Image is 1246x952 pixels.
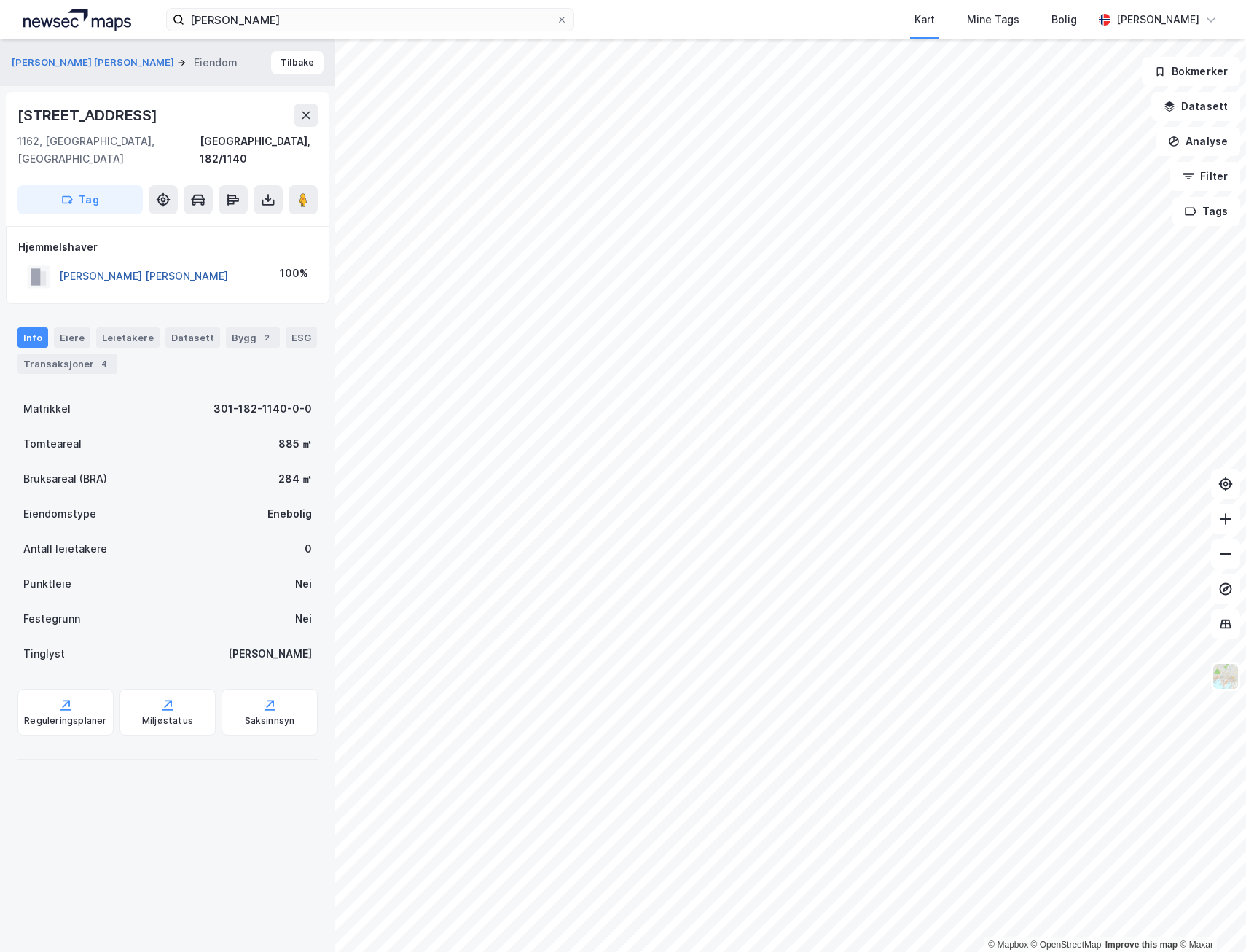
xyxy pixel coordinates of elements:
div: Nei [295,610,312,628]
img: Z [1212,663,1239,690]
div: Reguleringsplaner [24,715,106,727]
div: Bygg [226,327,280,348]
button: Datasett [1151,92,1240,121]
div: Eiendom [194,54,238,71]
div: Tomteareal [23,435,82,453]
div: Enebolig [267,505,312,523]
div: 2 [259,330,274,345]
div: Hjemmelshaver [18,238,317,256]
div: 4 [97,356,111,371]
button: Tag [17,185,143,214]
div: ESG [286,327,317,348]
div: [GEOGRAPHIC_DATA], 182/1140 [200,133,318,168]
div: 100% [280,265,308,282]
div: Matrikkel [23,400,71,418]
button: Bokmerker [1142,57,1240,86]
button: Filter [1170,162,1240,191]
div: Punktleie [23,575,71,593]
div: 301-182-1140-0-0 [213,400,312,418]
div: 284 ㎡ [278,470,312,488]
div: Mine Tags [967,11,1019,28]
a: Improve this map [1105,940,1178,950]
a: Mapbox [988,940,1028,950]
div: [PERSON_NAME] [228,645,312,663]
div: 885 ㎡ [278,435,312,453]
div: Miljøstatus [142,715,193,727]
button: Tilbake [271,51,324,74]
div: Eiere [54,327,90,348]
div: Nei [295,575,312,593]
div: Antall leietakere [23,540,107,558]
div: 0 [305,540,312,558]
div: [PERSON_NAME] [1116,11,1199,28]
button: Analyse [1156,127,1240,156]
input: Søk på adresse, matrikkel, gårdeiere, leietakere eller personer [184,9,556,31]
button: [PERSON_NAME] [PERSON_NAME] [12,55,177,70]
a: OpenStreetMap [1031,940,1102,950]
div: Kontrollprogram for chat [1173,882,1246,952]
div: Eiendomstype [23,505,96,523]
div: Saksinnsyn [245,715,295,727]
div: Transaksjoner [17,354,117,374]
iframe: Chat Widget [1173,882,1246,952]
div: Info [17,327,48,348]
div: Leietakere [96,327,160,348]
div: Tinglyst [23,645,65,663]
button: Tags [1172,197,1240,226]
div: Bruksareal (BRA) [23,470,107,488]
div: Kart [914,11,935,28]
div: Datasett [165,327,220,348]
div: Bolig [1051,11,1077,28]
div: Festegrunn [23,610,80,628]
div: 1162, [GEOGRAPHIC_DATA], [GEOGRAPHIC_DATA] [17,133,200,168]
div: [STREET_ADDRESS] [17,104,160,127]
img: logo.a4113a55bc3d86da70a041830d287a7e.svg [23,9,131,31]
